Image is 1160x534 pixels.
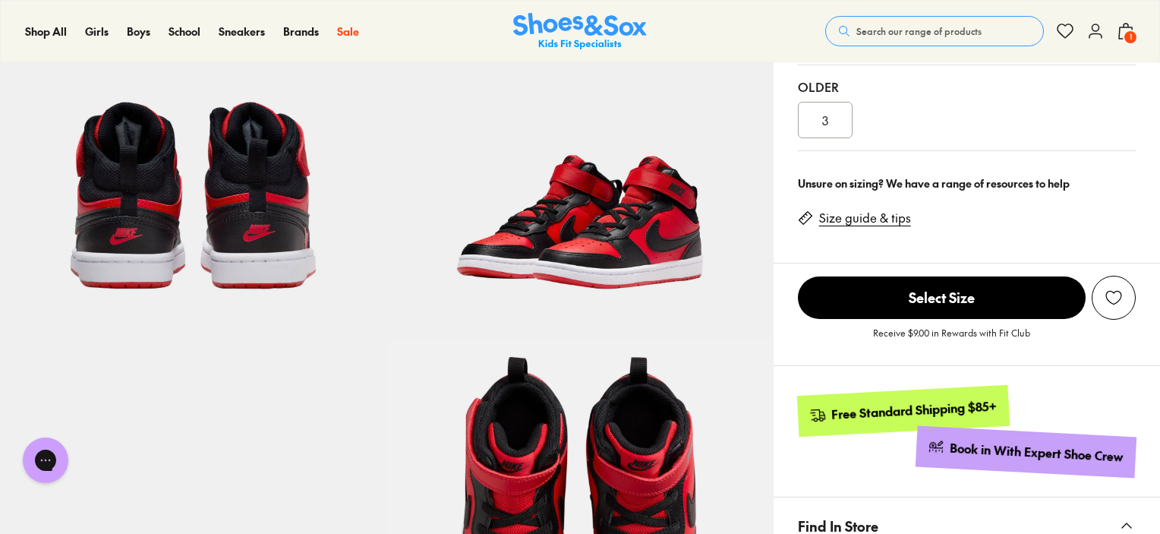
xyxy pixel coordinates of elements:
a: Book in With Expert Shoe Crew [916,425,1136,478]
a: Free Standard Shipping $85+ [796,385,1009,437]
button: Select Size [798,276,1086,320]
div: Unsure on sizing? We have a range of resources to help [798,175,1136,191]
iframe: Gorgias live chat messenger [15,432,76,488]
a: Brands [283,24,319,39]
button: Add to Wishlist [1092,276,1136,320]
div: Book in With Expert Shoe Crew [950,440,1124,466]
img: SNS_Logo_Responsive.svg [513,13,647,50]
a: Shoes & Sox [513,13,647,50]
a: Shop All [25,24,67,39]
a: School [169,24,200,39]
span: Search our range of products [856,24,982,38]
a: Size guide & tips [819,210,911,226]
span: 1 [1123,30,1138,45]
a: Sale [337,24,359,39]
span: 3 [822,111,828,129]
button: Search our range of products [825,16,1044,46]
a: Sneakers [219,24,265,39]
span: Select Size [798,276,1086,319]
div: Free Standard Shipping $85+ [831,397,997,422]
a: Boys [127,24,150,39]
p: Receive $9.00 in Rewards with Fit Club [873,326,1030,353]
div: Older [798,77,1136,96]
a: Girls [85,24,109,39]
button: 1 [1117,14,1135,48]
